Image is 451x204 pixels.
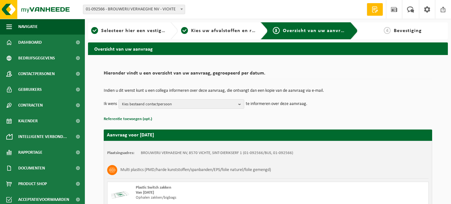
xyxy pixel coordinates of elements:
strong: Aanvraag voor [DATE] [107,133,154,138]
button: Referentie toevoegen (opt.) [104,115,152,123]
span: Contactpersonen [18,66,55,82]
h2: Overzicht van uw aanvraag [88,42,448,55]
strong: Plaatsingsadres: [107,151,135,155]
span: Gebruikers [18,82,42,97]
span: Selecteer hier een vestiging [101,28,169,33]
span: Kalender [18,113,38,129]
p: Ik wens [104,99,117,109]
a: 2Kies uw afvalstoffen en recipiënten [181,27,255,35]
span: 3 [273,27,280,34]
span: Kies uw afvalstoffen en recipiënten [191,28,278,33]
p: Indien u dit wenst kunt u een collega informeren over deze aanvraag, die ontvangt dan een kopie v... [104,89,432,93]
span: Intelligente verbond... [18,129,67,145]
span: Navigatie [18,19,38,35]
span: Documenten [18,160,45,176]
div: Ophalen zakken/bigbags [136,195,293,200]
a: 1Selecteer hier een vestiging [91,27,165,35]
p: te informeren over deze aanvraag. [246,99,307,109]
span: Bedrijfsgegevens [18,50,55,66]
td: BROUWERIJ VERHAEGHE NV, 8570 VICHTE, SINT-DIERIKSERF 1 (01-092566/BUS, 01-092566) [141,151,293,156]
span: Product Shop [18,176,47,192]
span: 01-092566 - BROUWERIJ VERHAEGHE NV - VICHTE [83,5,185,14]
span: 4 [384,27,391,34]
button: Kies bestaand contactpersoon [118,99,244,109]
span: 2 [181,27,188,34]
span: Contracten [18,97,43,113]
h2: Hieronder vindt u een overzicht van uw aanvraag, gegroepeerd per datum. [104,71,432,79]
span: Overzicht van uw aanvraag [283,28,349,33]
span: Rapportage [18,145,42,160]
span: Kies bestaand contactpersoon [122,100,236,109]
h3: Multi plastics (PMD/harde kunststoffen/spanbanden/EPS/folie naturel/folie gemengd) [120,165,271,175]
span: Plastic Switch zakken [136,185,171,190]
span: Bevestiging [394,28,422,33]
strong: Van [DATE] [136,190,154,195]
span: 1 [91,27,98,34]
span: Dashboard [18,35,42,50]
img: LP-SK-00500-LPE-16.png [111,185,129,204]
